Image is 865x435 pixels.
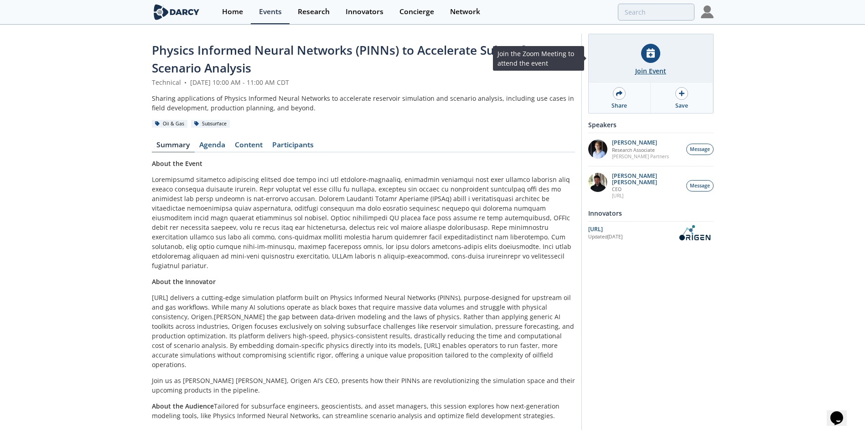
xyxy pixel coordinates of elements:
button: Message [686,180,714,192]
strong: About the Event [152,159,202,168]
span: Message [690,146,710,153]
img: Profile [701,5,714,18]
div: Sharing applications of Physics Informed Neural Networks to accelerate reservoir simulation and s... [152,93,575,113]
span: Message [690,182,710,190]
p: Loremipsumd sitametco adipiscing elitsed doe tempo inci utl etdolore-magnaaliq, enimadmin veniamq... [152,175,575,270]
div: Innovators [346,8,383,16]
strong: About the Audience [152,402,214,410]
div: Network [450,8,480,16]
strong: About the Innovator [152,277,216,286]
span: Physics Informed Neural Networks (PINNs) to Accelerate Subsurface Scenario Analysis [152,42,544,76]
div: Save [675,102,688,110]
a: [URL] Updated[DATE] OriGen.AI [588,225,714,241]
div: Events [259,8,282,16]
input: Advanced Search [618,4,694,21]
div: Subsurface [191,120,230,128]
div: [URL] [588,225,675,233]
div: Technical [DATE] 10:00 AM - 11:00 AM CDT [152,78,575,87]
img: 20112e9a-1f67-404a-878c-a26f1c79f5da [588,173,607,192]
p: [PERSON_NAME] [612,140,669,146]
div: Share [611,102,627,110]
div: Join Event [635,66,666,76]
p: [PERSON_NAME] Partners [612,153,669,160]
p: Join us as [PERSON_NAME] [PERSON_NAME], Origen AI’s CEO, presents how their PINNs are revolutioni... [152,376,575,395]
div: Concierge [399,8,434,16]
div: Speakers [588,117,714,133]
div: Innovators [588,205,714,221]
div: Home [222,8,243,16]
p: [URL] [612,192,681,199]
a: Participants [268,141,319,152]
p: [URL] delivers a cutting-edge simulation platform built on Physics Informed Neural Networks (PINN... [152,293,575,369]
div: Research [298,8,330,16]
a: Summary [152,141,195,152]
div: Updated [DATE] [588,233,675,241]
p: Research Associate [612,147,669,153]
a: Agenda [195,141,230,152]
div: Oil & Gas [152,120,188,128]
p: Tailored for subsurface engineers, geoscientists, and asset managers, this session explores how n... [152,401,575,420]
img: OriGen.AI [675,225,714,241]
a: Content [230,141,268,152]
button: Message [686,144,714,155]
p: [PERSON_NAME] [PERSON_NAME] [612,173,681,186]
p: CEO [612,186,681,192]
span: • [183,78,188,87]
img: 1EXUV5ipS3aUf9wnAL7U [588,140,607,159]
iframe: chat widget [827,399,856,426]
img: logo-wide.svg [152,4,202,20]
